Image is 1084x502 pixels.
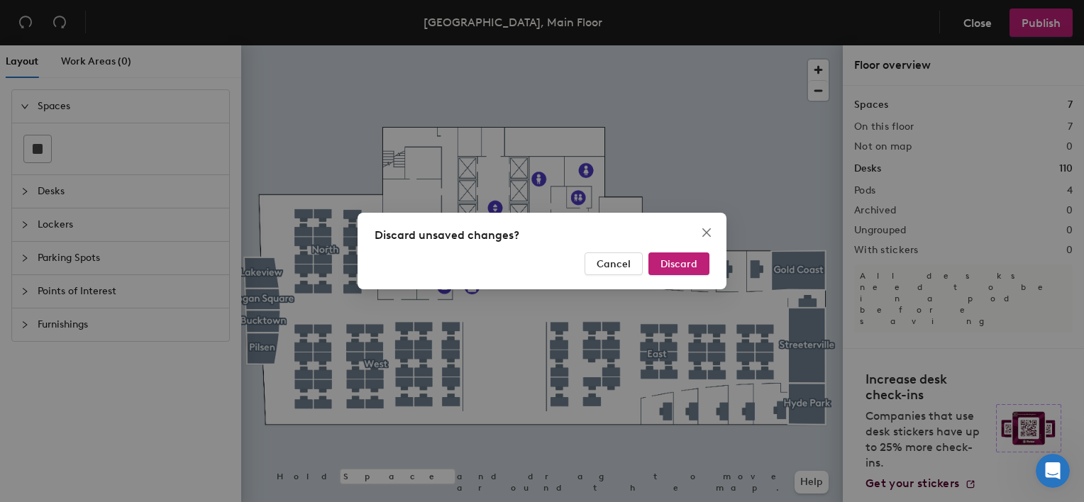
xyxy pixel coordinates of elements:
button: Close [695,221,718,244]
span: Cancel [597,258,631,270]
span: Discard [660,258,697,270]
span: Close [695,227,718,238]
iframe: Intercom live chat [1036,454,1070,488]
span: close [701,227,712,238]
button: Cancel [585,252,643,275]
button: Discard [648,252,709,275]
div: Discard unsaved changes? [375,227,709,244]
